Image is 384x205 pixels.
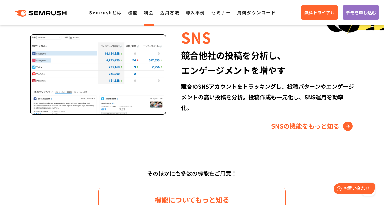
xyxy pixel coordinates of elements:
[128,9,138,16] a: 機能
[181,81,354,113] div: 競合のSNSアカウントをトラッキングし、投稿パターンやエンゲージメントの高い投稿を分析。投稿作成も一元化し、SNS運用を効率化。
[237,9,276,16] a: 資料ダウンロード
[181,48,354,78] div: 競合他社の投稿を分析し、 エンゲージメントを増やす
[346,9,376,16] span: デモを申し込む
[186,9,205,16] a: 導入事例
[343,5,379,20] a: デモを申し込む
[181,26,354,48] div: SNS
[155,194,229,205] span: 機能についてもっと知る
[329,181,377,198] iframe: Help widget launcher
[304,9,335,16] span: 無料トライアル
[89,9,122,16] a: Semrushとは
[271,121,354,131] a: SNSの機能をもっと知る
[144,9,154,16] a: 料金
[13,168,371,179] div: そのほかにも多数の機能をご用意！
[211,9,231,16] a: セミナー
[301,5,338,20] a: 無料トライアル
[160,9,179,16] a: 活用方法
